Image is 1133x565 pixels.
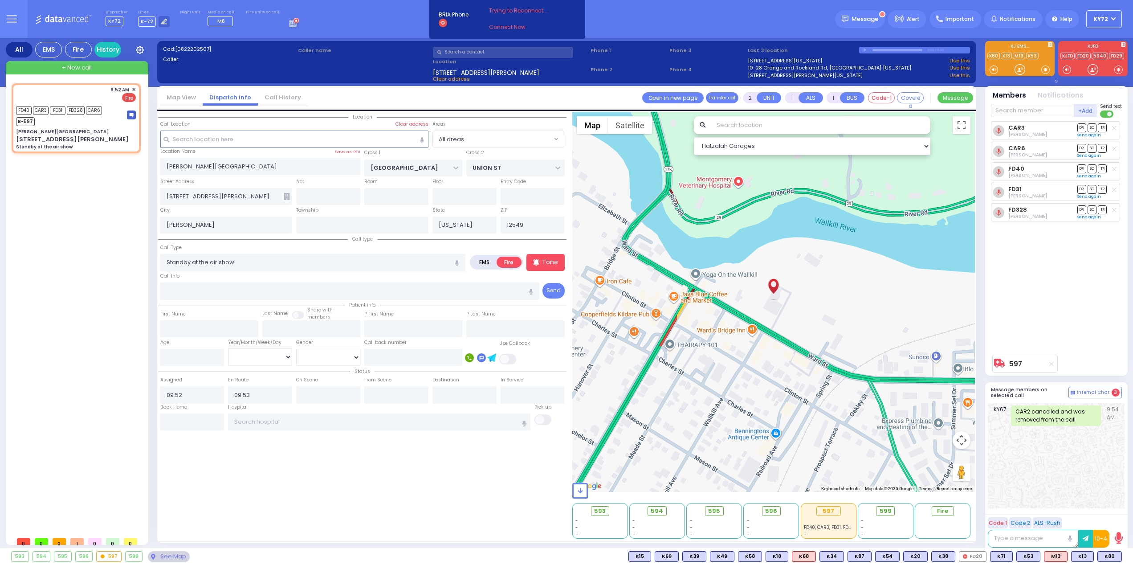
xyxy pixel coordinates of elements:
[710,551,734,562] div: K49
[1008,172,1047,179] span: Jacob Friedman
[110,86,129,93] span: 9:52 AM
[127,111,136,119] img: message-box.svg
[160,377,182,384] label: Assigned
[53,538,66,545] span: 0
[1008,131,1047,138] span: Joseph Blumenthal
[33,552,50,561] div: 594
[1008,186,1022,192] a: FD31
[432,131,565,147] span: All areas
[937,92,973,103] button: Message
[122,93,136,102] span: Fire
[466,311,496,318] label: P Last Name
[747,524,750,531] span: -
[840,92,864,103] button: BUS
[94,42,121,57] a: History
[953,431,970,449] button: Map camera controls
[296,178,304,185] label: Apt
[708,507,720,516] span: 595
[766,551,788,562] div: K18
[501,377,523,384] label: In Service
[1088,205,1096,214] span: SO
[842,16,848,22] img: message.svg
[748,64,911,72] a: 10-28 Orange and Rockland Rd, [GEOGRAPHIC_DATA] [US_STATE]
[106,538,119,545] span: 0
[348,236,377,242] span: Call type
[1077,153,1101,158] a: Send again
[160,273,179,280] label: Call Info
[228,339,292,346] div: Year/Month/Week/Day
[1011,405,1101,426] div: CAR2 cancelled and was removed from the call
[203,93,258,102] a: Dispatch info
[160,148,196,155] label: Location Name
[1038,90,1084,101] button: Notifications
[16,106,32,115] span: FD40
[1000,15,1035,23] span: Notifications
[748,72,863,79] a: [STREET_ADDRESS][PERSON_NAME][US_STATE]
[62,63,92,72] span: + New call
[880,507,892,516] span: 599
[1016,551,1040,562] div: K53
[433,68,539,75] span: [STREET_ADDRESS][PERSON_NAME]
[950,64,970,72] a: Use this
[16,143,73,150] div: Standby at the air show
[1077,185,1086,193] span: DR
[1098,123,1107,132] span: TR
[1097,551,1122,562] div: K80
[959,551,986,562] div: FD20
[1077,389,1110,396] span: Internal Chat
[1077,214,1101,220] a: Send again
[350,368,375,375] span: Status
[946,15,974,23] span: Important
[819,551,844,562] div: K34
[990,551,1013,562] div: K71
[1100,110,1114,119] label: Turn off text
[86,106,102,115] span: CAR6
[345,302,380,308] span: Patient info
[963,554,967,559] img: red-radio-icon.svg
[228,377,249,384] label: En Route
[757,92,781,103] button: UNIT
[466,149,484,156] label: Cross 2
[1071,391,1075,395] img: comment-alt.png
[690,524,693,531] span: -
[748,47,859,54] label: Last 3 location
[208,10,236,15] label: Medic on call
[258,93,308,102] a: Call History
[575,517,578,524] span: -
[710,551,734,562] div: BLS
[542,258,558,267] p: Tone
[262,310,288,317] label: Last Name
[364,339,407,346] label: Call back number
[861,524,864,531] span: -
[160,93,203,102] a: Map View
[163,45,295,53] label: Cad:
[35,538,48,545] span: 0
[931,551,955,562] div: BLS
[950,72,970,79] a: Use this
[364,149,380,156] label: Cross 1
[816,506,841,516] div: 597
[65,42,92,57] div: Fire
[35,42,62,57] div: EMS
[1088,164,1096,173] span: SO
[1092,53,1108,59] a: 5940
[228,404,248,411] label: Hospital
[433,47,573,58] input: Search a contact
[307,314,330,320] span: members
[903,551,928,562] div: K20
[106,10,128,15] label: Dispatcher
[16,135,129,144] div: [STREET_ADDRESS][PERSON_NAME]
[364,178,378,185] label: Room
[799,92,823,103] button: ALS
[284,193,290,200] span: Other building occupants
[591,47,666,54] span: Phone 1
[499,340,530,347] label: Use Callback
[575,531,578,537] span: -
[364,377,391,384] label: From Scene
[50,106,65,115] span: FD31
[747,517,750,524] span: -
[575,480,604,492] a: Open this area in Google Maps (opens a new window)
[1076,53,1091,59] a: FD20
[988,517,1008,528] button: Code 1
[852,15,878,24] span: Message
